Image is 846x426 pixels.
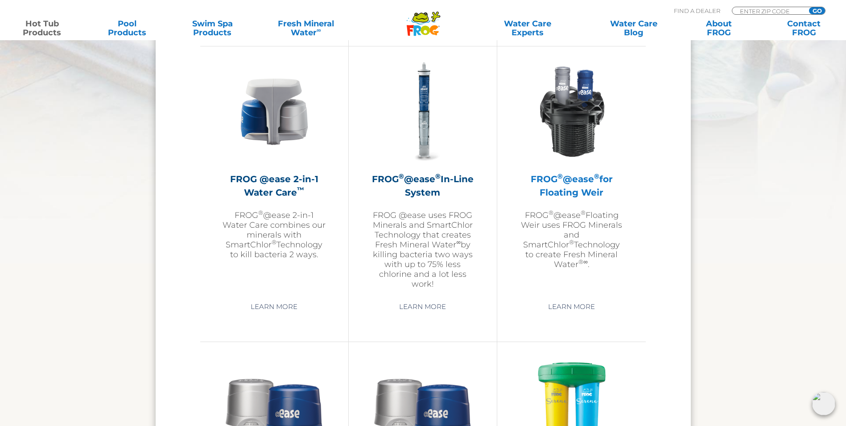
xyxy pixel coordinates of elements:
sup: ® [594,172,599,180]
a: ContactFROG [771,19,837,37]
sup: ∞ [583,258,588,265]
img: @ease-2-in-1-Holder-v2-300x300.png [223,60,326,163]
a: FROG @ease 2-in-1 Water Care™FROG®@ease 2-in-1 Water Care combines our minerals with SmartChlor®T... [223,60,326,292]
p: Find A Dealer [674,7,720,15]
sup: ∞ [317,26,321,33]
sup: ∞ [456,238,461,246]
sup: ™ [297,185,304,194]
sup: ® [557,172,563,180]
a: Swim SpaProducts [179,19,246,37]
input: GO [809,7,825,14]
a: PoolProducts [94,19,161,37]
sup: ® [258,209,263,216]
a: Water CareBlog [600,19,667,37]
img: openIcon [812,392,835,415]
h2: FROG @ease for Floating Weir [520,172,623,199]
a: Fresh MineralWater∞ [264,19,347,37]
a: AboutFROG [685,19,752,37]
img: InLineWeir_Front_High_inserting-v2-300x300.png [520,60,623,163]
sup: ® [399,172,404,180]
sup: ® [272,238,276,246]
sup: ® [549,209,553,216]
sup: ® [435,172,441,180]
input: Zip Code Form [739,7,799,15]
p: FROG @ease Floating Weir uses FROG Minerals and SmartChlor Technology to create Fresh Mineral Wat... [520,210,623,269]
a: Hot TubProducts [9,19,75,37]
sup: ® [569,238,574,246]
a: FROG®@ease®In-Line SystemFROG @ease uses FROG Minerals and SmartChlor Technology that creates Fre... [371,60,475,292]
h2: FROG @ease 2-in-1 Water Care [223,172,326,199]
p: FROG @ease 2-in-1 Water Care combines our minerals with SmartChlor Technology to kill bacteria 2 ... [223,210,326,259]
a: Learn More [240,299,308,315]
a: Learn More [389,299,456,315]
sup: ® [578,258,583,265]
img: inline-system-300x300.png [371,60,475,163]
a: Water CareExperts [474,19,582,37]
sup: ® [581,209,586,216]
a: Learn More [538,299,605,315]
p: FROG @ease uses FROG Minerals and SmartChlor Technology that creates Fresh Mineral Water by killi... [371,210,475,289]
h2: FROG @ease In-Line System [371,172,475,199]
a: FROG®@ease®for Floating WeirFROG®@ease®Floating Weir uses FROG Minerals and SmartChlor®Technology... [520,60,623,292]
